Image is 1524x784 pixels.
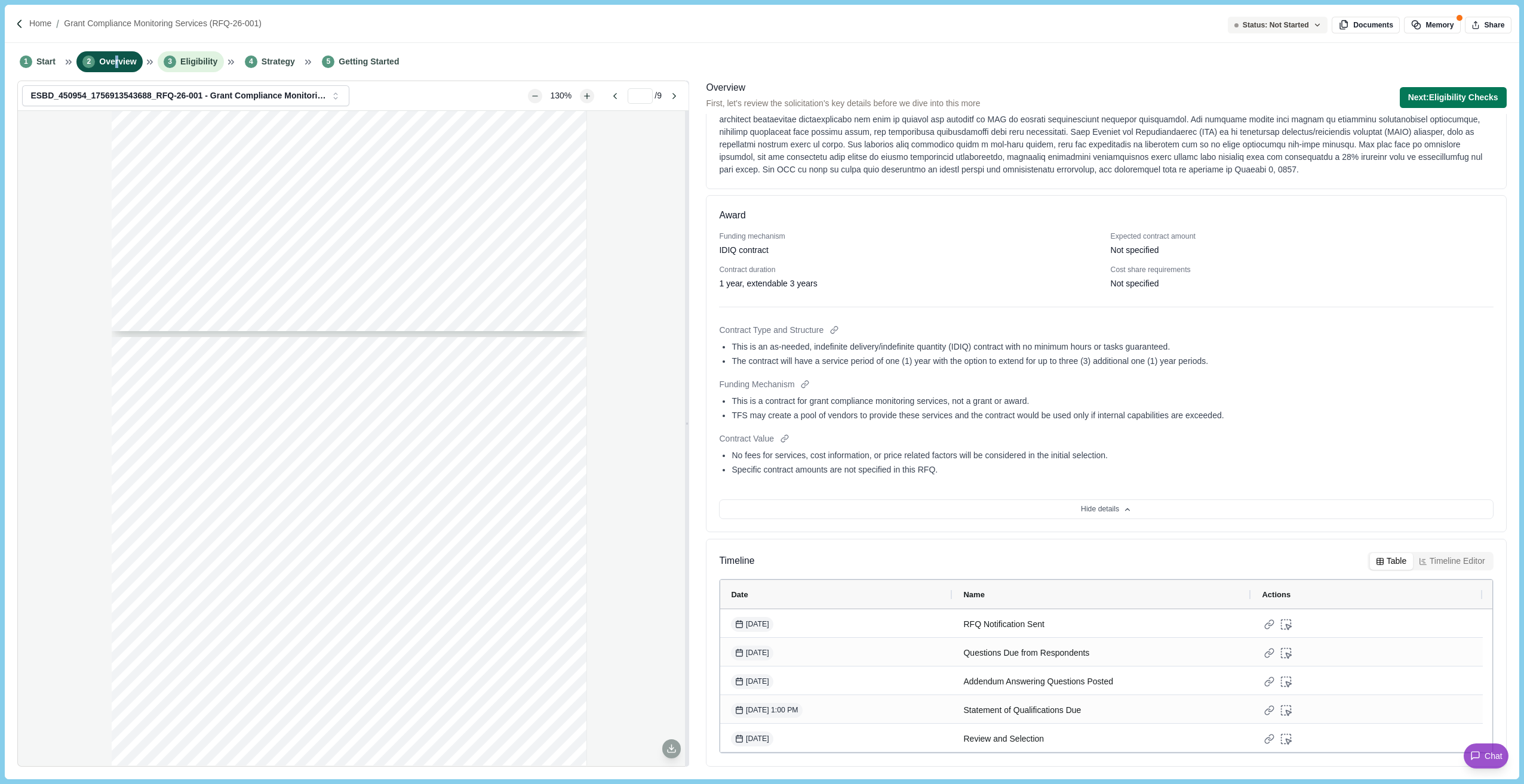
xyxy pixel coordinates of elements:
span: 3 [164,55,176,68]
span: Reimbursement files must be processed within five (5) business days of [238,557,505,566]
button: Hide details [719,499,1493,520]
div: Contract duration [719,265,1102,276]
span: All work will be performed remotely. Contractor personnel will be expected to [210,712,503,722]
span: following service standards: [210,545,315,555]
span: standards in all interactions with fire departments. [238,683,424,693]
span: A minimum 98% accuracy rate must be maintained in processing [238,607,480,617]
span: • [213,582,216,592]
span: • [231,425,233,434]
span: TFS will provide initial program-specific training and materials. Ongoing support [210,755,514,765]
button: [DATE] [731,674,773,689]
h3: Award [719,208,745,223]
span: • [231,505,233,515]
span: • [231,492,233,502]
button: Next:Eligibility Checks [1400,87,1507,108]
button: Timeline Editor [1413,553,1491,570]
span: Rural VFD Insurance Program [265,261,380,271]
button: Table [1370,553,1413,570]
span: understanding system workflows related to the RVFDAP. [238,462,453,472]
span: [DATE] 1:00 PM [735,705,798,716]
span: of identifying an issue or receiving an inquiry. [238,594,410,604]
span: confidentiality agreements as determined by TFS. [210,734,395,743]
span: Timeline [719,554,754,569]
span: Strategy [262,55,295,68]
div: Lor Ipsum D&S Ametco Adipisc (ELI) se doeiusm temporinc utlaboreet dolor ma aliquae admin veniamq... [719,88,1493,176]
span: Participate in TFS-led onboarding and training on the RVFDAP program, [238,149,512,159]
div: RFQ Notification Sent [963,613,1240,636]
span: Prepare summaries or reports of work completed, as requested. [238,492,472,502]
span: grant categories, required documentation, and workflow. [238,162,449,171]
span: portal. [238,437,262,446]
button: Go to previous page [604,89,625,103]
span: Contract Type and Structure [719,324,824,337]
div: This is an as-needed, indefinite delivery/indefinite quantity (IDIQ) contract with no minimum hou... [732,341,1493,353]
button: [DATE] [731,646,773,660]
span: 2.5 FireConnect End User Support [210,413,341,422]
span: o [238,225,243,234]
span: • [231,450,233,459]
span: Eligibility [180,55,217,68]
span: Chat [1485,750,1503,763]
div: Expected contract amount [1111,232,1494,242]
span: Receive initial training and maintain working awareness of the following [238,175,510,184]
button: [DATE] [731,731,773,746]
div: Overview [706,81,980,95]
span: 4 [245,55,257,68]
a: Home [29,17,51,30]
span: • [213,607,216,617]
span: • [231,107,233,116]
div: IDIQ contract [719,244,768,257]
button: [DATE] 1:00 PM [731,703,802,718]
span: [DATE] [735,734,769,745]
div: Not specified [1111,244,1159,257]
span: receipt unless otherwise directed. [238,569,362,579]
span: • [213,671,216,681]
span: [DATE] [735,648,769,659]
span: 2 [82,55,95,68]
span: Performance Expectations [210,524,315,533]
span: 2.6 Additional Duties [210,481,292,490]
span: VFD Motor Vehicle Self-Insurance Program [265,249,432,258]
div: Questions Due from Respondents [963,641,1240,665]
span: 2.4 Training and Familiarization [210,138,333,147]
div: Not specified [1111,277,1159,290]
span: 4.0 [182,702,193,711]
span: Work Location and Access [210,702,316,711]
div: The contract will have a service period of one (1) year with the option to extend for up to three... [732,355,1493,368]
div: 130% [544,89,577,102]
button: Zoom out [528,89,542,103]
span: To ensure quality and consistency, the contractor will be expected to meet the [210,535,500,544]
span: Getting Started [339,55,399,68]
span: documentation and data entry. [238,620,351,629]
span: Actions [1262,590,1291,599]
span: / 9 [655,89,662,102]
span: Federal Excess Personal Property “FEPP” [265,212,422,221]
span: o [238,237,243,246]
div: Cost share requirements [1111,265,1494,276]
span: • [213,633,216,643]
div: No fees for services, cost information, or price related factors will be considered in the initia... [732,449,1493,462]
span: answer basic questions and refer inquiries appropriately: [238,199,448,209]
span: encountered. [238,658,285,668]
span: [DATE] [735,619,769,630]
span: • [213,557,216,566]
div: Statement of Qualifications Due [963,699,1240,722]
span: Contract Value [719,433,774,445]
button: ESBD_450954_1756913543688_RFQ-26-001 - Grant Compliance Monitoring Services (2).pdf [22,85,349,106]
span: delayed or problematic cases. [238,119,348,129]
span: additional TFS programs, as contractor personnel will be expected to [238,187,494,197]
span: Name [963,590,984,599]
span: Provide general support to fire departments using the FireConnect Web [238,425,503,434]
span: [US_STATE] A&M Forest Service [182,366,308,375]
div: TFS may create a pool of vendors to provide these services and the contract would be used only if... [732,409,1493,422]
span: Helping Hands Program [265,237,355,246]
div: 1 year, extendable 3 years [719,277,817,290]
span: o [238,249,243,259]
button: Zoom in [580,89,594,103]
div: Addendum Answering Questions Posted [963,670,1240,693]
span: • [231,149,233,159]
button: [DATE] [731,617,773,632]
div: This is a contract for grant compliance monitoring services, not a grant or award. [732,395,1493,408]
a: Grant Compliance Monitoring Services (RFQ-26-001) [64,17,262,30]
